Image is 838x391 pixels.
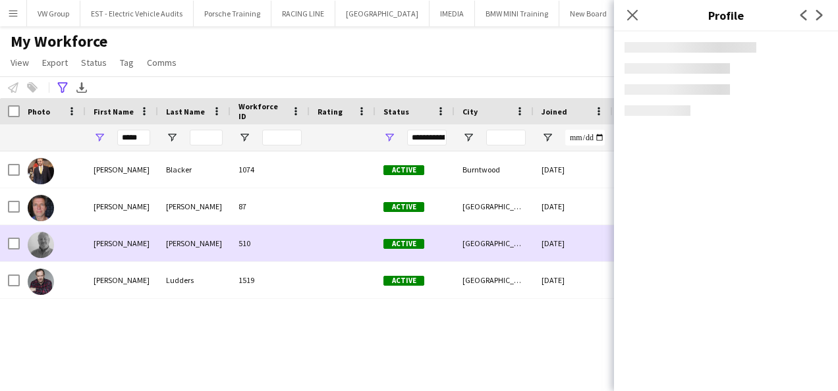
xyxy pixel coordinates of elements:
[28,195,54,221] img: Simon Finch
[190,130,223,145] input: Last Name Filter Input
[383,202,424,212] span: Active
[86,225,158,261] div: [PERSON_NAME]
[28,107,50,117] span: Photo
[238,132,250,143] button: Open Filter Menu
[42,57,68,68] span: Export
[142,54,182,71] a: Comms
[542,132,553,143] button: Open Filter Menu
[534,188,613,224] div: [DATE]
[158,188,231,224] div: [PERSON_NAME]
[231,188,310,224] div: 87
[614,7,838,24] h3: Profile
[383,276,424,286] span: Active
[534,225,613,261] div: [DATE]
[335,1,430,26] button: [GEOGRAPHIC_DATA]
[534,262,613,298] div: [DATE]
[11,57,29,68] span: View
[74,80,90,95] app-action-btn: Export XLSX
[28,158,54,184] img: Simon Blacker
[383,239,424,249] span: Active
[86,262,158,298] div: [PERSON_NAME]
[430,1,475,26] button: IMEDIA
[55,80,70,95] app-action-btn: Advanced filters
[534,151,613,188] div: [DATE]
[80,1,194,26] button: EST - Electric Vehicle Audits
[158,151,231,188] div: Blacker
[94,132,105,143] button: Open Filter Menu
[613,151,692,188] div: 242 days
[455,151,534,188] div: Burntwood
[565,130,605,145] input: Joined Filter Input
[613,225,692,261] div: 6 days
[318,107,343,117] span: Rating
[81,57,107,68] span: Status
[86,188,158,224] div: [PERSON_NAME]
[475,1,559,26] button: BMW MINI Training
[11,32,107,51] span: My Workforce
[271,1,335,26] button: RACING LINE
[94,107,134,117] span: First Name
[117,130,150,145] input: First Name Filter Input
[462,107,478,117] span: City
[455,262,534,298] div: [GEOGRAPHIC_DATA]
[542,107,567,117] span: Joined
[120,57,134,68] span: Tag
[455,225,534,261] div: [GEOGRAPHIC_DATA]
[231,262,310,298] div: 1519
[166,107,205,117] span: Last Name
[559,1,618,26] button: New Board
[231,225,310,261] div: 510
[231,151,310,188] div: 1074
[76,54,112,71] a: Status
[158,225,231,261] div: [PERSON_NAME]
[194,1,271,26] button: Porsche Training
[262,130,302,145] input: Workforce ID Filter Input
[28,269,54,295] img: Simon Ludders
[238,101,286,121] span: Workforce ID
[383,107,409,117] span: Status
[86,151,158,188] div: [PERSON_NAME]
[166,132,178,143] button: Open Filter Menu
[37,54,73,71] a: Export
[383,165,424,175] span: Active
[147,57,177,68] span: Comms
[28,232,54,258] img: simon fretwell
[455,188,534,224] div: [GEOGRAPHIC_DATA]
[383,132,395,143] button: Open Filter Menu
[5,54,34,71] a: View
[613,262,692,298] div: 1,200 days
[462,132,474,143] button: Open Filter Menu
[27,1,80,26] button: VW Group
[486,130,526,145] input: City Filter Input
[115,54,139,71] a: Tag
[158,262,231,298] div: Ludders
